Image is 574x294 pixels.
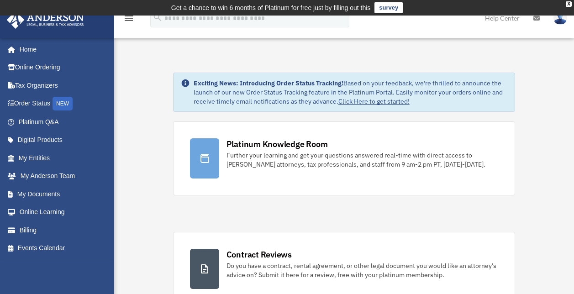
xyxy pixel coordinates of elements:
div: Platinum Knowledge Room [226,138,328,150]
a: My Documents [6,185,114,203]
div: Get a chance to win 6 months of Platinum for free just by filling out this [171,2,371,13]
a: My Anderson Team [6,167,114,185]
strong: Exciting News: Introducing Order Status Tracking! [194,79,343,87]
a: Events Calendar [6,239,114,257]
a: Platinum Q&A [6,113,114,131]
a: Click Here to get started! [338,97,410,105]
div: Based on your feedback, we're thrilled to announce the launch of our new Order Status Tracking fe... [194,79,508,106]
a: menu [123,16,134,24]
i: search [153,12,163,22]
div: NEW [53,97,73,110]
div: Contract Reviews [226,249,292,260]
img: Anderson Advisors Platinum Portal [4,11,87,29]
a: Billing [6,221,114,239]
div: Further your learning and get your questions answered real-time with direct access to [PERSON_NAM... [226,151,499,169]
a: survey [374,2,403,13]
img: User Pic [553,11,567,25]
a: Order StatusNEW [6,94,114,113]
a: Tax Organizers [6,76,114,94]
div: close [566,1,572,7]
a: My Entities [6,149,114,167]
a: Online Ordering [6,58,114,77]
a: Online Learning [6,203,114,221]
a: Platinum Knowledge Room Further your learning and get your questions answered real-time with dire... [173,121,516,195]
a: Home [6,40,110,58]
i: menu [123,13,134,24]
div: Do you have a contract, rental agreement, or other legal document you would like an attorney's ad... [226,261,499,279]
a: Digital Products [6,131,114,149]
